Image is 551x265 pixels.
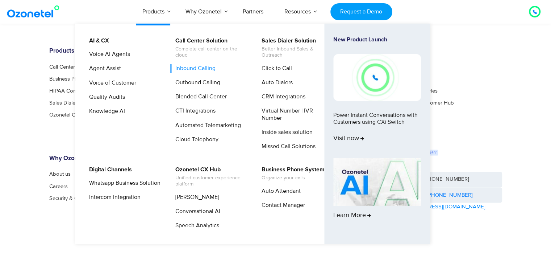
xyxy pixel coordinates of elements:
[49,48,154,55] h6: Products
[84,107,126,116] a: Knowledge AI
[257,165,326,182] a: Business Phone SystemOrganize your calls
[49,183,68,189] a: Careers
[84,93,126,102] a: Quality Audits
[333,158,421,206] img: AI
[49,171,71,177] a: About us
[257,78,294,87] a: Auto Dialers
[171,165,248,188] a: Ozonetel CX HubUnified customer experience platform
[84,50,131,59] a: Voice AI Agents
[84,179,162,188] a: Whatsapp Business Solution
[262,175,325,181] span: Organize your calls
[171,64,217,73] a: Inbound Calling
[397,203,485,211] a: [EMAIL_ADDRESS][DOMAIN_NAME]
[257,106,334,122] a: Virtual Number | IVR Number
[175,175,247,187] span: Unified customer experience platform
[257,187,302,196] a: Auto Attendant
[397,48,502,55] h6: Resources
[171,121,242,130] a: Automated Telemarketing
[49,112,91,118] a: Ozonetel CX Hub
[49,64,96,70] a: Call Center Solution
[333,135,364,143] span: Visit now
[171,36,248,60] a: Call Center SolutionComplete call center on the cloud
[330,3,392,20] a: Request a Demo
[171,92,228,101] a: Blended Call Center
[333,158,421,232] a: Learn More
[49,155,154,162] h6: Why Ozonetel
[257,64,293,73] a: Click to Call
[171,78,221,87] a: Outbound Calling
[49,100,98,106] a: Sales Dialer Solution
[257,92,306,101] a: CRM Integrations
[175,46,247,58] span: Complete call center on the cloud
[84,193,142,202] a: Intercom Integration
[257,36,334,60] a: Sales Dialer SolutionBetter Inbound Sales & Outreach
[84,165,133,174] a: Digital Channels
[84,36,110,45] a: AI & CX
[171,221,220,230] a: Speech Analytics
[49,195,102,201] a: Security & Compliance
[333,36,421,155] a: New Product LaunchPower Instant Conversations with Customers using CXi SwitchVisit now
[49,76,105,82] a: Business Phone System
[257,201,306,210] a: Contact Manager
[397,172,502,187] a: USA [PHONE_NUMBER]
[402,191,473,199] a: INDIA [PHONE_NUMBER]
[171,106,217,115] a: CTI Integrations
[171,207,221,216] a: Conversational AI
[257,128,314,137] a: Inside sales solution
[257,142,317,151] a: Missed Call Solutions
[171,193,220,202] a: [PERSON_NAME]
[262,46,333,58] span: Better Inbound Sales & Outreach
[84,64,122,73] a: Agent Assist
[333,54,421,101] img: New-Project-17.png
[171,135,220,144] a: Cloud Telephony
[333,212,371,220] span: Learn More
[49,88,117,94] a: HIPAA Compliant Call Center
[84,78,137,87] a: Voice of Customer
